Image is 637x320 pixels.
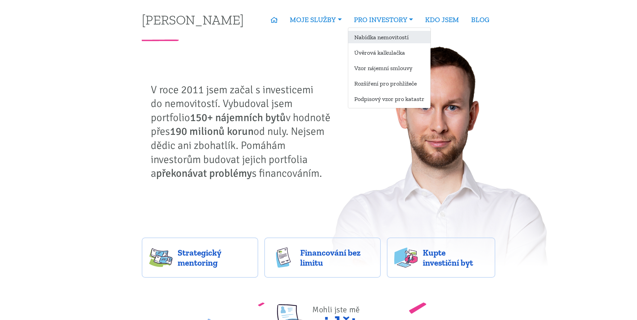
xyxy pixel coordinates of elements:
[170,125,254,138] strong: 190 milionů korun
[348,62,430,74] a: Vzor nájemní smlouvy
[190,111,286,124] strong: 150+ nájemních bytů
[142,237,258,278] a: Strategický mentoring
[300,248,373,268] span: Financování bez limitu
[149,248,173,268] img: strategy
[284,12,348,28] a: MOJE SLUŽBY
[312,305,360,315] span: Mohli jste mě
[423,248,488,268] span: Kupte investiční byt
[264,237,381,278] a: Financování bez limitu
[348,93,430,105] a: Podpisový vzor pro katastr
[348,46,430,59] a: Úvěrová kalkulačka
[348,77,430,90] a: Rozšíření pro prohlížeče
[156,167,252,180] strong: překonávat problémy
[142,13,244,26] a: [PERSON_NAME]
[348,12,419,28] a: PRO INVESTORY
[465,12,495,28] a: BLOG
[178,248,251,268] span: Strategický mentoring
[394,248,418,268] img: flats
[387,237,495,278] a: Kupte investiční byt
[348,31,430,43] a: Nabídka nemovitostí
[151,83,335,180] p: V roce 2011 jsem začal s investicemi do nemovitostí. Vybudoval jsem portfolio v hodnotě přes od n...
[272,248,295,268] img: finance
[419,12,465,28] a: KDO JSEM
